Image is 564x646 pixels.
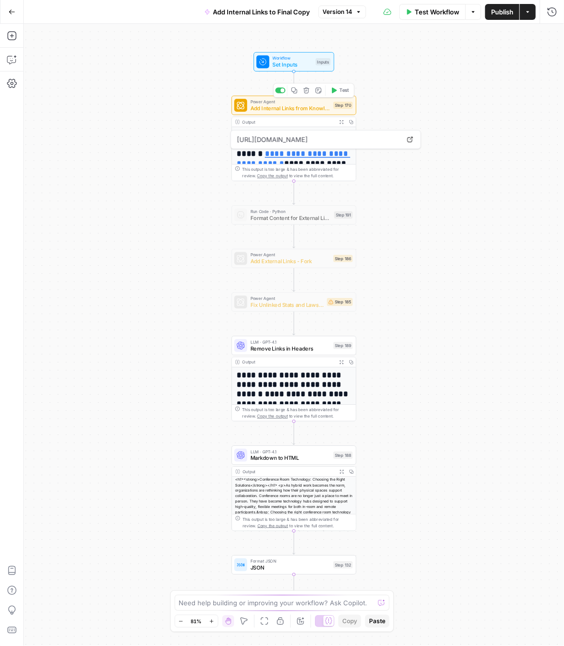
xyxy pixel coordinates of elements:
[272,61,312,69] span: Set Inputs
[251,558,330,565] span: Format JSON
[232,249,357,268] div: Power AgentAdd External Links - ForkStep 186
[333,102,353,109] div: Step 170
[293,574,295,598] g: Edge from step_132 to end
[243,166,353,179] div: This output is too large & has been abbreviated for review. to view the full content.
[251,339,330,345] span: LLM · GPT-4.1
[251,295,324,302] span: Power Agent
[315,58,330,66] div: Inputs
[251,448,330,455] span: LLM · GPT-4.1
[251,301,324,309] span: Fix Unlinked Stats and Laws - Fork
[232,445,357,531] div: LLM · GPT-4.1Markdown to HTMLStep 188Output<h1><strong>Conference Room Technology: Choosing the R...
[293,311,295,335] g: Edge from step_185 to step_189
[293,421,295,445] g: Edge from step_189 to step_188
[333,561,353,569] div: Step 132
[293,531,295,555] g: Edge from step_188 to step_132
[235,131,402,148] span: [URL][DOMAIN_NAME]
[293,224,295,248] g: Edge from step_191 to step_186
[251,208,331,215] span: Run Code · Python
[399,4,465,20] button: Test Workflow
[243,516,353,529] div: This output is too large & has been abbreviated for review. to view the full content.
[232,292,357,312] div: Power AgentFix Unlinked Stats and Laws - ForkStep 185
[293,268,295,292] g: Edge from step_186 to step_185
[232,96,357,181] div: Power AgentAdd Internal Links from Knowledge Base - ForkStep 170TestOutput**** **** **** **** ***...
[251,564,330,572] span: JSON
[251,345,330,353] span: Remove Links in Headers
[251,454,330,462] span: Markdown to HTML
[293,181,295,205] g: Edge from step_170 to step_191
[257,173,288,178] span: Copy the output
[323,7,353,16] span: Version 14
[333,255,353,262] div: Step 186
[257,523,288,528] span: Copy the output
[365,615,389,628] button: Paste
[243,119,334,125] div: Output
[232,52,357,72] div: WorkflowSet InputsInputs
[243,469,334,475] div: Output
[333,452,353,459] div: Step 188
[257,414,288,419] span: Copy the output
[334,212,353,219] div: Step 191
[318,5,366,18] button: Version 14
[198,4,316,20] button: Add Internal Links to Final Copy
[415,7,459,17] span: Test Workflow
[232,555,357,574] div: Format JSONJSONStep 132
[369,617,385,626] span: Paste
[213,7,311,17] span: Add Internal Links to Final Copy
[251,98,330,105] span: Power Agent
[485,4,519,20] button: Publish
[251,214,331,222] span: Format Content for External Links
[251,257,330,265] span: Add External Links - Fork
[491,7,513,17] span: Publish
[327,85,352,96] button: Test
[191,617,202,625] span: 81%
[339,87,349,94] span: Test
[342,617,357,626] span: Copy
[243,359,334,365] div: Output
[251,252,330,258] span: Power Agent
[232,205,357,224] div: Run Code · PythonFormat Content for External LinksStep 191
[251,104,330,112] span: Add Internal Links from Knowledge Base - Fork
[272,55,312,62] span: Workflow
[333,342,353,350] div: Step 189
[327,298,353,306] div: Step 185
[338,615,361,628] button: Copy
[243,407,353,420] div: This output is too large & has been abbreviated for review. to view the full content.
